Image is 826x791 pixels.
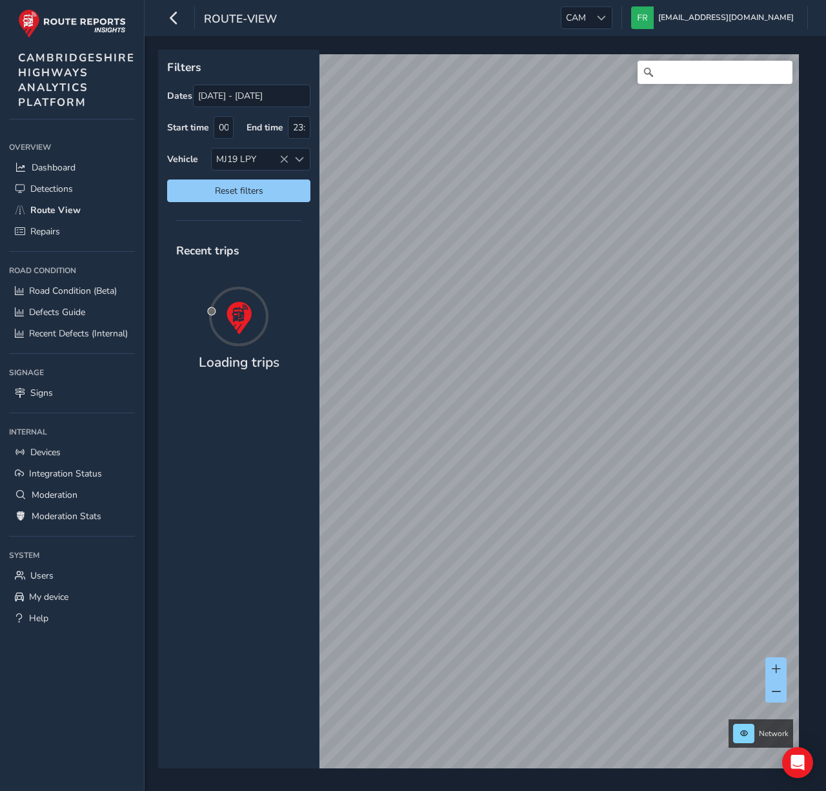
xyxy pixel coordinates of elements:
[9,422,135,442] div: Internal
[29,327,128,340] span: Recent Defects (Internal)
[9,221,135,242] a: Repairs
[9,565,135,586] a: Users
[32,489,77,501] span: Moderation
[29,285,117,297] span: Road Condition (Beta)
[167,90,192,102] label: Dates
[631,6,654,29] img: diamond-layout
[29,612,48,624] span: Help
[9,138,135,157] div: Overview
[9,363,135,382] div: Signage
[782,747,813,778] div: Open Intercom Messenger
[199,354,279,371] h4: Loading trips
[631,6,798,29] button: [EMAIL_ADDRESS][DOMAIN_NAME]
[204,11,277,29] span: route-view
[32,510,101,522] span: Moderation Stats
[30,446,61,458] span: Devices
[561,7,590,28] span: CAM
[167,59,310,76] p: Filters
[163,54,799,783] canvas: Map
[9,200,135,221] a: Route View
[29,591,68,603] span: My device
[30,387,53,399] span: Signs
[9,506,135,527] a: Moderation Stats
[759,728,789,739] span: Network
[177,185,301,197] span: Reset filters
[9,302,135,323] a: Defects Guide
[9,546,135,565] div: System
[18,9,126,38] img: rr logo
[167,180,310,202] button: Reset filters
[29,306,85,318] span: Defects Guide
[167,153,198,165] label: Vehicle
[30,204,81,216] span: Route View
[29,467,102,480] span: Integration Status
[9,280,135,302] a: Road Condition (Beta)
[9,157,135,178] a: Dashboard
[18,50,135,110] span: CAMBRIDGESHIRE HIGHWAYS ANALYTICS PLATFORM
[30,183,73,195] span: Detections
[9,463,135,484] a: Integration Status
[9,608,135,629] a: Help
[9,586,135,608] a: My device
[167,234,248,267] span: Recent trips
[9,178,135,200] a: Detections
[247,121,283,134] label: End time
[167,121,209,134] label: Start time
[638,61,792,84] input: Search
[9,484,135,506] a: Moderation
[30,570,54,582] span: Users
[9,323,135,344] a: Recent Defects (Internal)
[9,442,135,463] a: Devices
[658,6,794,29] span: [EMAIL_ADDRESS][DOMAIN_NAME]
[32,161,76,174] span: Dashboard
[212,149,288,170] div: MJ19 LPY
[30,225,60,238] span: Repairs
[9,261,135,280] div: Road Condition
[9,382,135,404] a: Signs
